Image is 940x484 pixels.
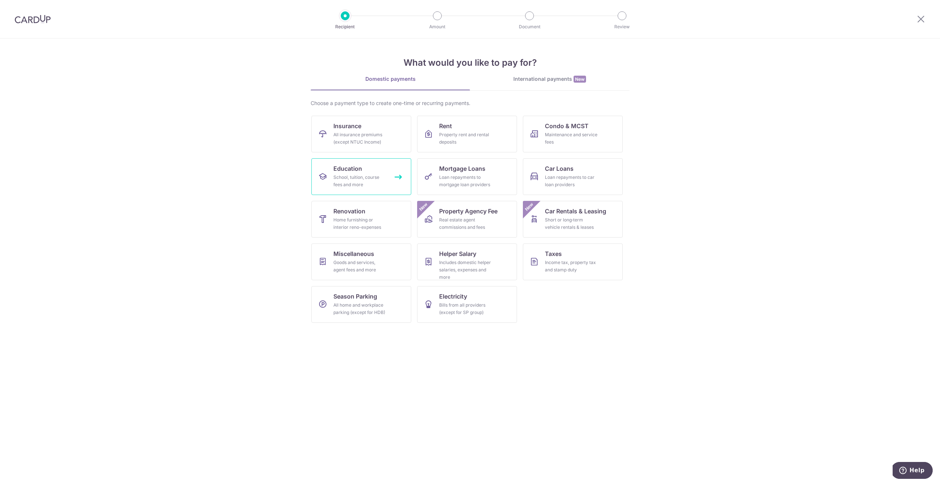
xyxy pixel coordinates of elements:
span: New [574,76,586,83]
a: Property Agency FeeReal estate agent commissions and feesNew [417,201,517,238]
span: Insurance [333,122,361,130]
span: Mortgage Loans [439,164,485,173]
div: Short or long‑term vehicle rentals & leases [545,216,598,231]
p: Review [595,23,649,30]
div: Real estate agent commissions and fees [439,216,492,231]
span: Car Loans [545,164,574,173]
div: All home and workplace parking (except for HDB) [333,301,386,316]
span: Help [17,5,32,12]
span: Helper Salary [439,249,476,258]
iframe: Opens a widget where you can find more information [893,462,933,480]
span: Property Agency Fee [439,207,498,216]
div: All insurance premiums (except NTUC Income) [333,131,386,146]
a: Season ParkingAll home and workplace parking (except for HDB) [311,286,411,323]
span: Rent [439,122,452,130]
span: Education [333,164,362,173]
a: EducationSchool, tuition, course fees and more [311,158,411,195]
span: New [523,201,535,213]
span: Season Parking [333,292,377,301]
div: School, tuition, course fees and more [333,174,386,188]
div: Choose a payment type to create one-time or recurring payments. [311,100,629,107]
h4: What would you like to pay for? [311,56,629,69]
div: Income tax, property tax and stamp duty [545,259,598,274]
div: Includes domestic helper salaries, expenses and more [439,259,492,281]
span: Condo & MCST [545,122,589,130]
div: Loan repayments to car loan providers [545,174,598,188]
span: Car Rentals & Leasing [545,207,606,216]
a: InsuranceAll insurance premiums (except NTUC Income) [311,116,411,152]
span: Electricity [439,292,467,301]
a: ElectricityBills from all providers (except for SP group) [417,286,517,323]
div: Property rent and rental deposits [439,131,492,146]
div: Domestic payments [311,75,470,83]
a: MiscellaneousGoods and services, agent fees and more [311,243,411,280]
div: Bills from all providers (except for SP group) [439,301,492,316]
span: Miscellaneous [333,249,374,258]
p: Recipient [318,23,372,30]
p: Document [502,23,557,30]
div: Loan repayments to mortgage loan providers [439,174,492,188]
div: Goods and services, agent fees and more [333,259,386,274]
a: Mortgage LoansLoan repayments to mortgage loan providers [417,158,517,195]
a: RenovationHome furnishing or interior reno-expenses [311,201,411,238]
p: Amount [410,23,464,30]
div: Home furnishing or interior reno-expenses [333,216,386,231]
div: International payments [470,75,629,83]
a: TaxesIncome tax, property tax and stamp duty [523,243,623,280]
img: CardUp [15,15,51,24]
a: RentProperty rent and rental deposits [417,116,517,152]
a: Condo & MCSTMaintenance and service fees [523,116,623,152]
div: Maintenance and service fees [545,131,598,146]
span: Taxes [545,249,562,258]
span: New [417,201,430,213]
a: Car LoansLoan repayments to car loan providers [523,158,623,195]
a: Car Rentals & LeasingShort or long‑term vehicle rentals & leasesNew [523,201,623,238]
span: Renovation [333,207,365,216]
a: Helper SalaryIncludes domestic helper salaries, expenses and more [417,243,517,280]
